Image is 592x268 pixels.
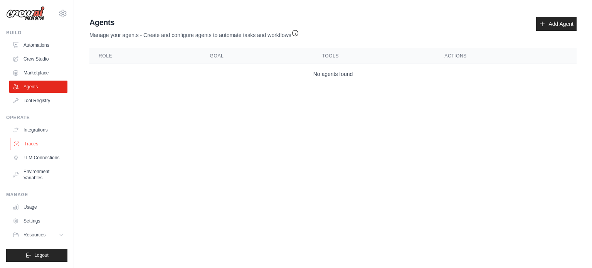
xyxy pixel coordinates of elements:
[9,94,67,107] a: Tool Registry
[9,67,67,79] a: Marketplace
[10,138,68,150] a: Traces
[9,39,67,51] a: Automations
[89,64,577,84] td: No agents found
[9,81,67,93] a: Agents
[34,252,49,258] span: Logout
[89,28,299,39] p: Manage your agents - Create and configure agents to automate tasks and workflows
[6,192,67,198] div: Manage
[313,48,436,64] th: Tools
[24,232,45,238] span: Resources
[435,48,577,64] th: Actions
[536,17,577,31] a: Add Agent
[9,124,67,136] a: Integrations
[6,30,67,36] div: Build
[6,249,67,262] button: Logout
[9,152,67,164] a: LLM Connections
[9,229,67,241] button: Resources
[9,215,67,227] a: Settings
[201,48,313,64] th: Goal
[9,165,67,184] a: Environment Variables
[9,53,67,65] a: Crew Studio
[89,48,201,64] th: Role
[6,6,45,21] img: Logo
[89,17,299,28] h2: Agents
[6,115,67,121] div: Operate
[9,201,67,213] a: Usage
